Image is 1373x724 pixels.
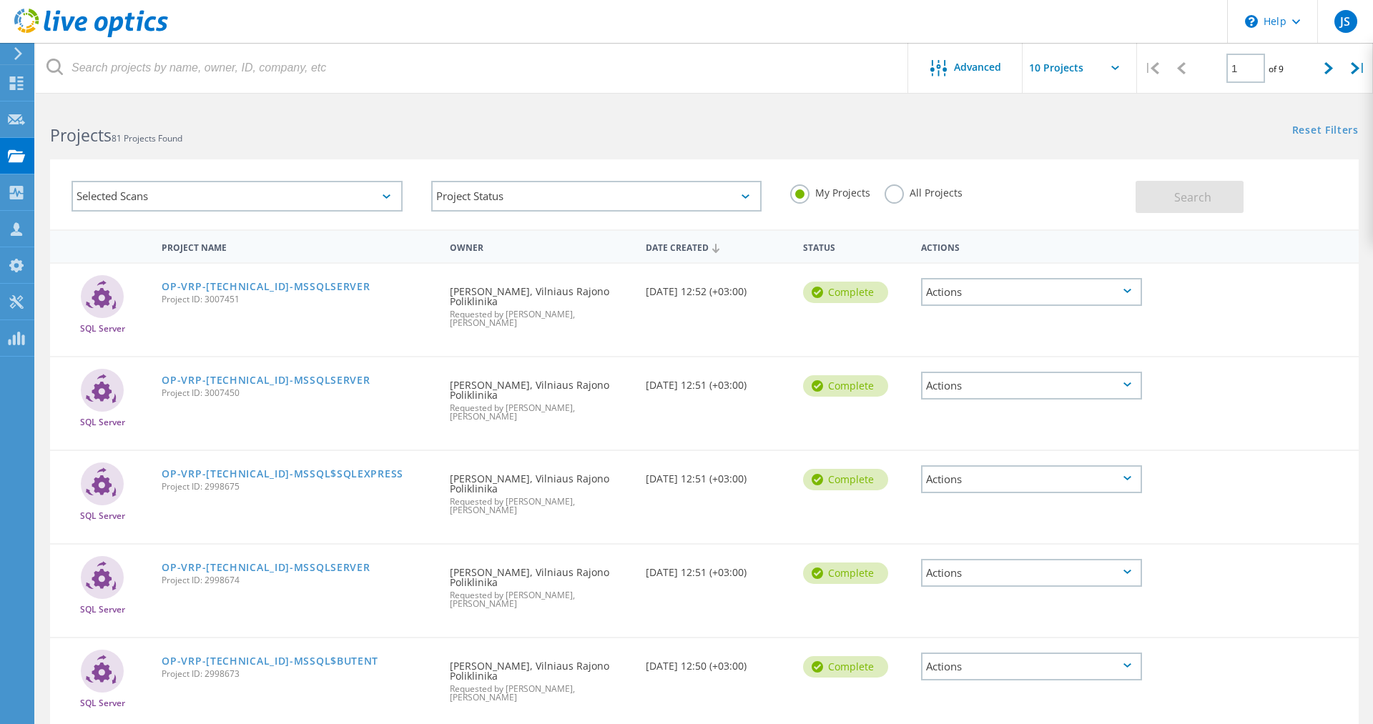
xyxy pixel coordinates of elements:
input: Search projects by name, owner, ID, company, etc [36,43,909,93]
div: [PERSON_NAME], Vilniaus Rajono Poliklinika [443,451,639,529]
span: JS [1340,16,1350,27]
a: OP-VRP-[TECHNICAL_ID]-MSSQL$BUTENT [162,656,378,666]
span: SQL Server [80,512,125,520]
a: Reset Filters [1292,125,1359,137]
span: Project ID: 2998673 [162,670,435,678]
span: Requested by [PERSON_NAME], [PERSON_NAME] [450,685,632,702]
div: Complete [803,656,888,678]
div: | [1137,43,1166,94]
span: Search [1174,189,1211,205]
div: Complete [803,375,888,397]
span: Requested by [PERSON_NAME], [PERSON_NAME] [450,404,632,421]
div: [PERSON_NAME], Vilniaus Rajono Poliklinika [443,357,639,435]
div: Status [796,233,914,259]
a: OP-VRP-[TECHNICAL_ID]-MSSQLSERVER [162,375,370,385]
a: OP-VRP-[TECHNICAL_ID]-MSSQL$SQLEXPRESS [162,469,403,479]
span: SQL Server [80,324,125,333]
span: SQL Server [80,605,125,614]
div: Actions [921,559,1142,587]
div: [DATE] 12:51 (+03:00) [639,357,796,405]
span: of 9 [1269,63,1284,75]
div: [PERSON_NAME], Vilniaus Rajono Poliklinika [443,638,639,716]
div: Project Name [154,233,443,259]
div: [PERSON_NAME], Vilniaus Rajono Poliklinika [443,264,639,342]
div: Selected Scans [72,181,403,212]
div: Project Status [431,181,762,212]
div: Actions [914,233,1149,259]
div: Date Created [639,233,796,260]
button: Search [1136,181,1244,213]
div: Complete [803,282,888,303]
span: Project ID: 2998674 [162,576,435,585]
div: | [1344,43,1373,94]
b: Projects [50,124,112,147]
div: Actions [921,465,1142,493]
div: [DATE] 12:51 (+03:00) [639,545,796,592]
span: Advanced [954,62,1001,72]
div: Owner [443,233,639,259]
a: OP-VRP-[TECHNICAL_ID]-MSSQLSERVER [162,562,370,572]
a: Live Optics Dashboard [14,30,168,40]
span: Requested by [PERSON_NAME], [PERSON_NAME] [450,591,632,608]
div: Complete [803,469,888,490]
div: Actions [921,653,1142,680]
div: Actions [921,278,1142,306]
svg: \n [1245,15,1258,28]
label: All Projects [885,184,963,198]
div: [DATE] 12:52 (+03:00) [639,264,796,311]
div: Actions [921,372,1142,400]
span: 81 Projects Found [112,132,182,144]
div: [DATE] 12:50 (+03:00) [639,638,796,685]
span: Project ID: 3007451 [162,295,435,304]
div: Complete [803,562,888,584]
div: [PERSON_NAME], Vilniaus Rajono Poliklinika [443,545,639,623]
span: Project ID: 2998675 [162,482,435,491]
a: OP-VRP-[TECHNICAL_ID]-MSSQLSERVER [162,282,370,292]
span: Requested by [PERSON_NAME], [PERSON_NAME] [450,310,632,327]
span: Project ID: 3007450 [162,389,435,397]
label: My Projects [790,184,870,198]
span: SQL Server [80,699,125,708]
div: [DATE] 12:51 (+03:00) [639,451,796,498]
span: Requested by [PERSON_NAME], [PERSON_NAME] [450,497,632,515]
span: SQL Server [80,418,125,427]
